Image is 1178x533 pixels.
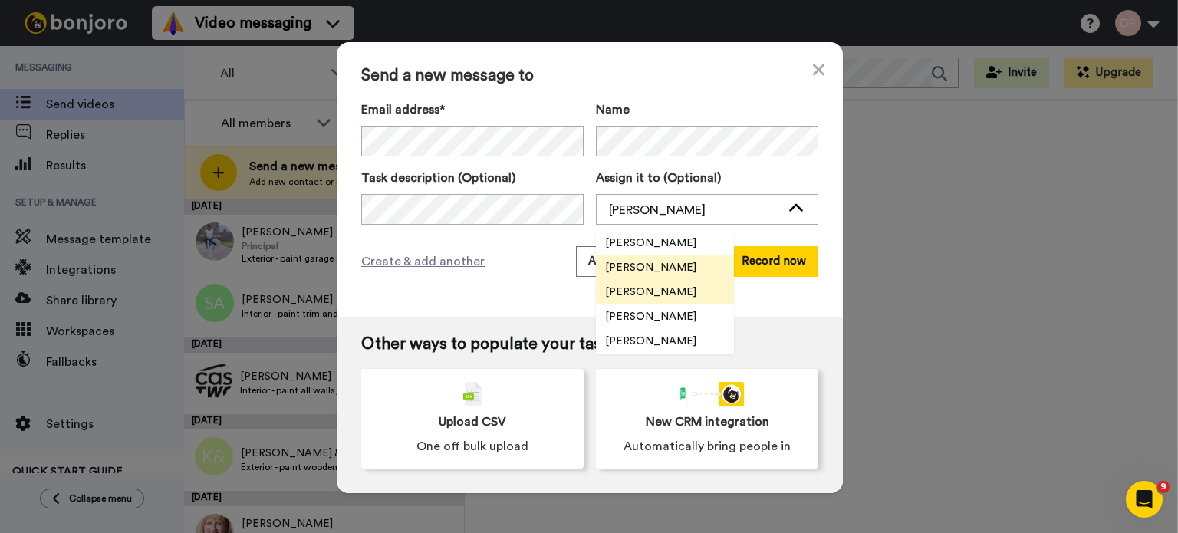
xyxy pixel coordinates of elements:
div: animation [670,382,744,406]
img: csv-grey.png [463,382,482,406]
span: New CRM integration [646,413,769,431]
label: Task description (Optional) [361,169,584,187]
span: Send a new message to [361,67,818,85]
button: Add and record later [576,246,711,277]
span: 9 [1157,481,1170,493]
span: [PERSON_NAME] [596,285,706,300]
span: Upload CSV [439,413,506,431]
label: Email address* [361,100,584,119]
iframe: Intercom live chat [1126,481,1163,518]
span: One off bulk upload [416,437,528,456]
span: [PERSON_NAME] [596,235,706,251]
span: Name [596,100,630,119]
span: Create & add another [361,252,485,271]
span: Other ways to populate your tasklist [361,335,818,354]
span: [PERSON_NAME] [596,334,706,349]
label: Assign it to (Optional) [596,169,818,187]
div: [PERSON_NAME] [609,201,781,219]
span: Automatically bring people in [624,437,791,456]
span: [PERSON_NAME] [596,260,706,275]
span: [PERSON_NAME] [596,309,706,324]
button: Record now [729,246,818,277]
